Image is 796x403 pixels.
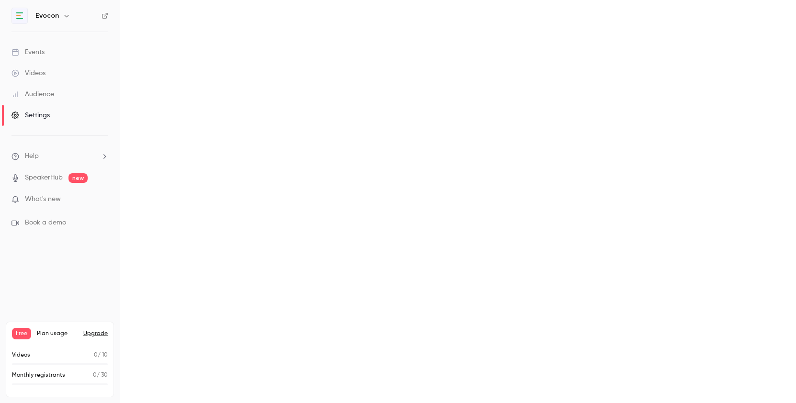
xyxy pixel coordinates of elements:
div: Audience [11,90,54,99]
img: Evocon [12,8,27,23]
span: 0 [93,372,97,378]
div: Settings [11,111,50,120]
p: Monthly registrants [12,371,65,380]
li: help-dropdown-opener [11,151,108,161]
span: new [68,173,88,183]
span: Help [25,151,39,161]
iframe: Noticeable Trigger [97,195,108,204]
div: Videos [11,68,45,78]
span: What's new [25,194,61,204]
span: Free [12,328,31,339]
h6: Evocon [35,11,59,21]
button: Upgrade [83,330,108,337]
span: Plan usage [37,330,78,337]
p: / 10 [94,351,108,359]
span: 0 [94,352,98,358]
p: / 30 [93,371,108,380]
span: Book a demo [25,218,66,228]
a: SpeakerHub [25,173,63,183]
p: Videos [12,351,30,359]
div: Events [11,47,45,57]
